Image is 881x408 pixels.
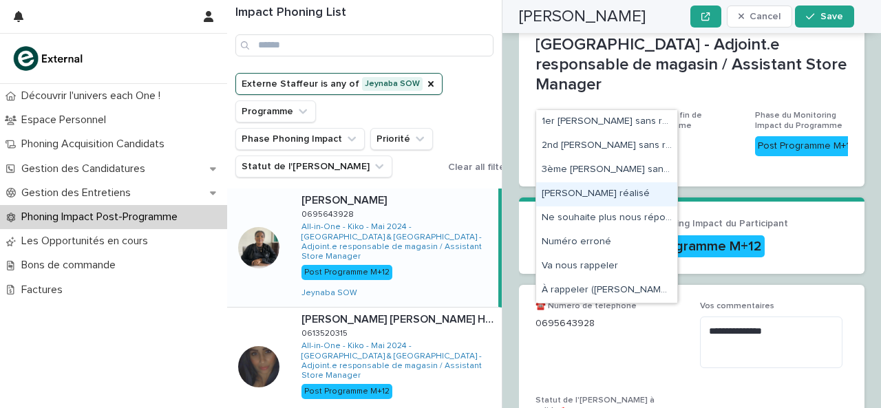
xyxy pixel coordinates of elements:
[619,235,765,257] div: Post Programme M+12
[536,230,677,255] div: Numéro erroné
[536,110,677,134] div: 1er appel sans réponse > message laissé
[370,128,433,150] button: Priorité
[301,222,493,262] a: All-in-One - Kiko - Mai 2024 - [GEOGRAPHIC_DATA] & [GEOGRAPHIC_DATA] - Adjoint.e responsable de m...
[16,162,156,175] p: Gestion des Candidatures
[519,7,646,27] h2: [PERSON_NAME]
[536,206,677,230] div: Ne souhaite plus nous répondre
[235,100,316,122] button: Programme
[301,310,499,326] p: [PERSON_NAME] [PERSON_NAME] HADJ
[16,259,127,272] p: Bons de commande
[16,138,176,151] p: Phoning Acquisition Candidats
[536,182,677,206] div: Appel réalisé
[595,219,788,228] span: Phase de Monitoring Impact du Participant
[16,186,142,200] p: Gestion des Entretiens
[227,189,502,308] a: [PERSON_NAME][PERSON_NAME] 06956439280695643928 All-in-One - Kiko - Mai 2024 - [GEOGRAPHIC_DATA] ...
[536,279,677,303] div: À rappeler (créneau en commentaire)
[16,114,117,127] p: Espace Personnel
[535,316,683,331] p: 0695643928
[301,384,392,399] div: Post Programme M+12
[536,134,677,158] div: 2nd appel sans réponse
[235,6,493,21] h1: Impact Phoning List
[16,283,74,297] p: Factures
[755,111,842,129] span: Phase du Monitoring Impact du Programme
[755,136,858,156] div: Post Programme M+12
[301,288,357,298] a: Jeynaba SOW
[11,45,87,72] img: bc51vvfgR2QLHU84CWIQ
[448,162,513,172] span: Clear all filters
[16,235,159,248] p: Les Opportunités en cours
[301,191,390,207] p: [PERSON_NAME]
[750,12,781,21] span: Cancel
[820,12,843,21] span: Save
[235,34,493,56] input: Search
[700,302,774,310] span: Vos commentaires
[795,6,853,28] button: Save
[16,89,171,103] p: Découvrir l'univers each One !
[443,157,513,178] button: Clear all filters
[535,302,637,310] span: ☎️ Numéro de téléphone
[235,155,392,178] button: Statut de l'appel
[536,255,677,279] div: Va nous rappeler
[235,128,365,150] button: Phase Phoning Impact
[301,265,392,280] div: Post Programme M+12
[727,6,793,28] button: Cancel
[235,73,443,95] button: Externe Staffeur
[301,326,350,339] p: 0613520315
[301,207,357,219] p: 0695643928
[536,158,677,182] div: 3ème appel sans réponse
[16,211,189,224] p: Phoning Impact Post-Programme
[301,341,496,381] a: All-in-One - Kiko - Mai 2024 - [GEOGRAPHIC_DATA] & [GEOGRAPHIC_DATA] - Adjoint.e responsable de m...
[645,136,738,151] p: [DATE]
